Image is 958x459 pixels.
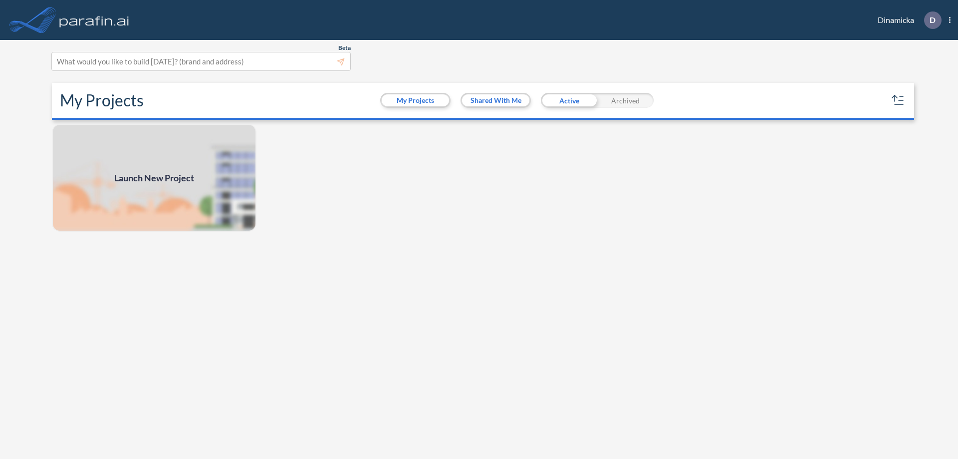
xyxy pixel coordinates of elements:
[338,44,351,52] span: Beta
[890,92,906,108] button: sort
[597,93,654,108] div: Archived
[382,94,449,106] button: My Projects
[863,11,951,29] div: Dinamicka
[60,91,144,110] h2: My Projects
[462,94,529,106] button: Shared With Me
[930,15,936,24] p: D
[114,171,194,185] span: Launch New Project
[52,124,256,232] a: Launch New Project
[52,124,256,232] img: add
[57,10,131,30] img: logo
[541,93,597,108] div: Active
